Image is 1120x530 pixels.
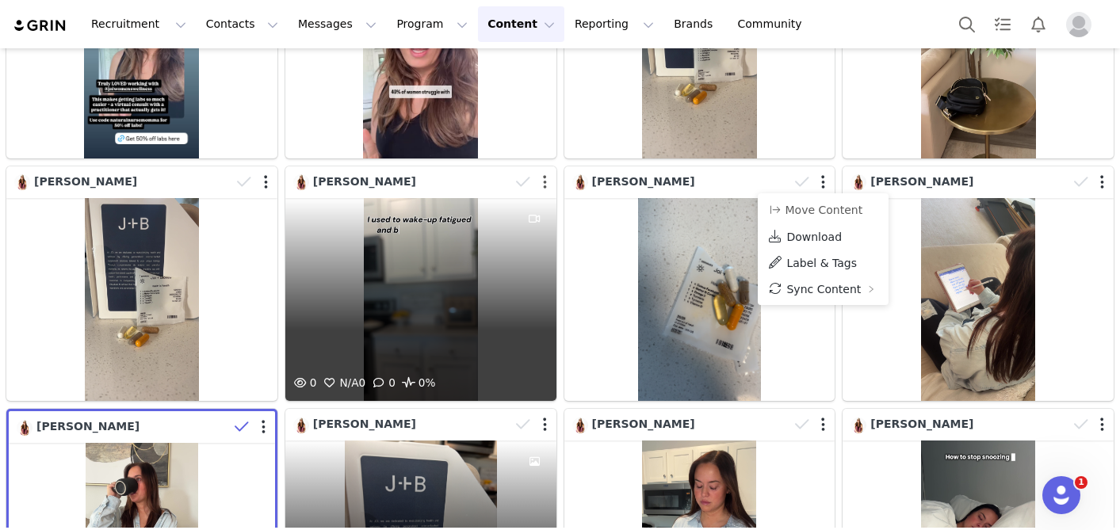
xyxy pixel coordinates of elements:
[82,6,196,42] button: Recruitment
[728,6,819,42] a: Community
[369,376,396,389] span: 0
[17,420,32,436] img: 09f24ace-21aa-4fce-be97-6b2000d1a0ef.jpg
[1021,6,1056,42] button: Notifications
[293,418,309,433] img: 09f24ace-21aa-4fce-be97-6b2000d1a0ef.jpg
[313,418,416,430] span: [PERSON_NAME]
[851,174,866,190] img: 09f24ace-21aa-4fce-be97-6b2000d1a0ef.jpg
[320,376,358,389] span: N/A
[399,374,436,393] span: 0%
[197,6,288,42] button: Contacts
[870,175,973,188] span: [PERSON_NAME]
[13,18,68,33] img: grin logo
[592,175,695,188] span: [PERSON_NAME]
[786,257,857,269] span: Label & Tags
[851,418,866,433] img: 09f24ace-21aa-4fce-be97-6b2000d1a0ef.jpg
[565,6,663,42] button: Reporting
[34,175,137,188] span: [PERSON_NAME]
[867,285,875,293] i: icon: right
[1042,476,1080,514] iframe: Intercom live chat
[289,6,386,42] button: Messages
[870,418,973,430] span: [PERSON_NAME]
[1075,476,1088,489] span: 1
[14,174,30,190] img: 09f24ace-21aa-4fce-be97-6b2000d1a0ef.jpg
[572,174,588,190] img: 09f24ace-21aa-4fce-be97-6b2000d1a0ef.jpg
[36,420,140,433] span: [PERSON_NAME]
[767,200,863,219] button: Move Content
[985,6,1020,42] a: Tasks
[572,418,588,433] img: 09f24ace-21aa-4fce-be97-6b2000d1a0ef.jpg
[478,6,564,42] button: Content
[291,376,317,389] span: 0
[592,418,695,430] span: [PERSON_NAME]
[786,283,861,296] span: Sync Content
[320,376,365,389] span: 0
[313,175,416,188] span: [PERSON_NAME]
[1066,12,1091,37] img: placeholder-profile.jpg
[293,174,309,190] img: 09f24ace-21aa-4fce-be97-6b2000d1a0ef.jpg
[786,231,842,243] span: Download
[758,223,889,250] a: Download
[950,6,984,42] button: Search
[1057,12,1107,37] button: Profile
[387,6,477,42] button: Program
[664,6,727,42] a: Brands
